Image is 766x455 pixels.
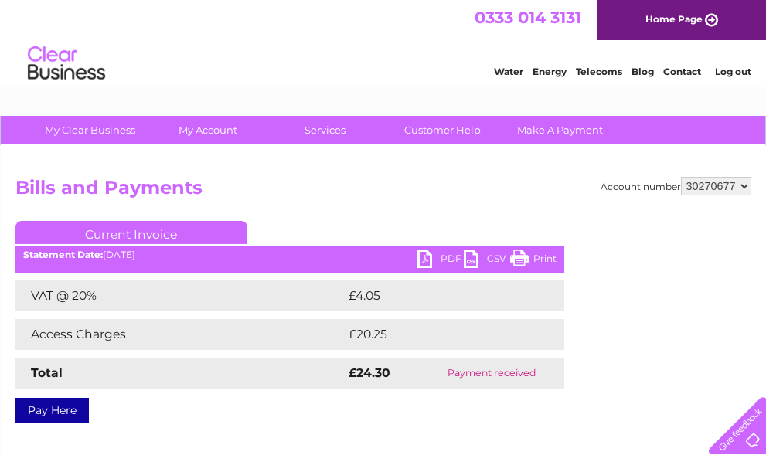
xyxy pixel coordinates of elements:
a: Telecoms [576,66,622,77]
a: Water [494,66,523,77]
div: Account number [601,177,751,195]
td: Payment received [419,358,563,389]
img: logo.png [27,40,106,87]
td: £4.05 [345,280,528,311]
strong: £24.30 [349,365,390,380]
a: 0333 014 3131 [475,8,581,27]
a: Blog [632,66,654,77]
a: PDF [417,250,464,272]
a: Customer Help [379,116,506,144]
strong: Total [31,365,63,380]
a: Energy [533,66,567,77]
div: [DATE] [15,250,564,260]
a: Pay Here [15,398,89,423]
a: Print [510,250,557,272]
td: Access Charges [15,319,345,350]
a: Current Invoice [15,221,247,244]
td: VAT @ 20% [15,280,345,311]
a: Contact [663,66,701,77]
a: Services [261,116,389,144]
b: Statement Date: [23,249,103,260]
div: Clear Business is a trading name of Verastar Limited (registered in [GEOGRAPHIC_DATA] No. 3667643... [19,8,749,75]
a: Log out [715,66,751,77]
a: My Account [144,116,271,144]
a: Make A Payment [496,116,624,144]
td: £20.25 [345,319,533,350]
h2: Bills and Payments [15,177,751,206]
a: CSV [464,250,510,272]
a: My Clear Business [26,116,154,144]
